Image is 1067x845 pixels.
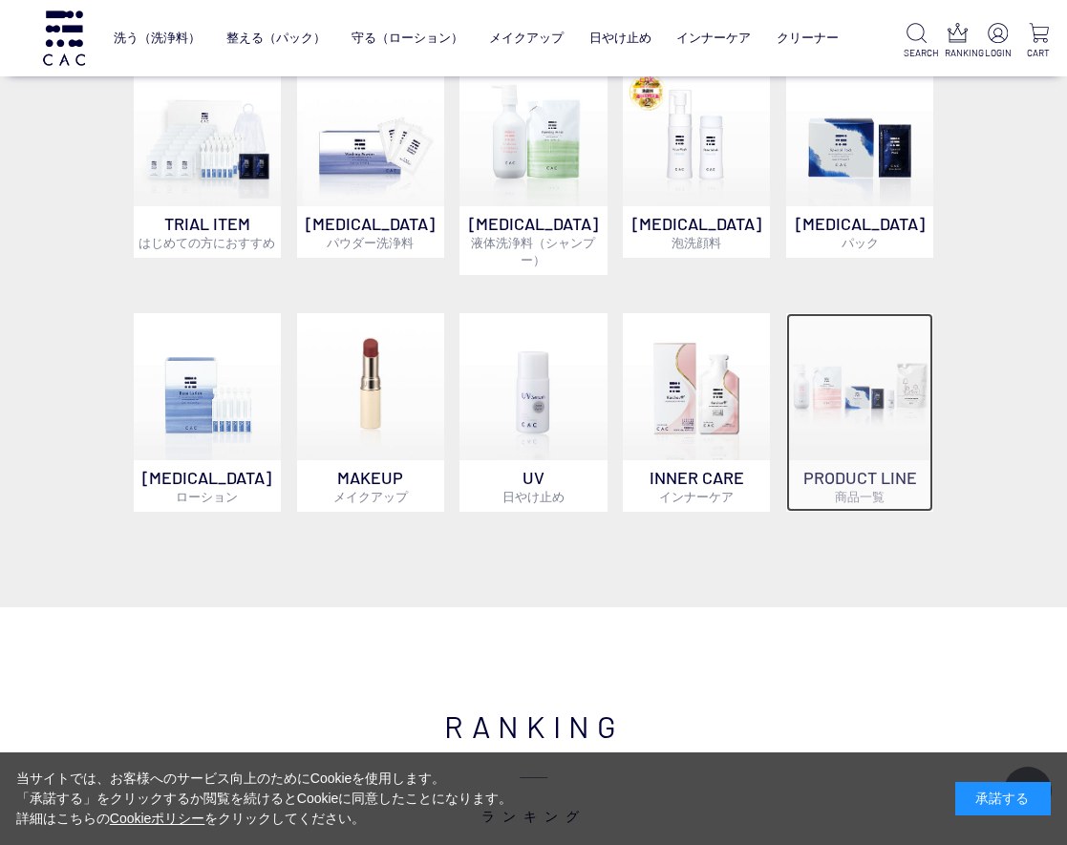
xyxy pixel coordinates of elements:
[114,17,201,59] a: 洗う（洗浄料）
[297,460,444,512] p: MAKEUP
[134,206,281,258] p: TRIAL ITEM
[40,11,88,65] img: logo
[786,313,933,512] a: PRODUCT LINE商品一覧
[489,17,564,59] a: メイクアップ
[134,313,281,512] a: [MEDICAL_DATA]ローション
[134,749,934,825] span: ランキング
[297,206,444,258] p: [MEDICAL_DATA]
[1026,23,1052,60] a: CART
[459,206,607,275] p: [MEDICAL_DATA]
[459,460,607,512] p: UV
[777,17,839,59] a: クリーナー
[623,59,770,206] img: 泡洗顔料
[904,23,929,60] a: SEARCH
[16,769,513,829] div: 当サイトでは、お客様へのサービス向上のためにCookieを使用します。 「承諾する」をクリックするか閲覧を続けるとCookieに同意したことになります。 詳細はこちらの をクリックしてください。
[459,313,607,512] a: UV日やけ止め
[502,489,565,504] span: 日やけ止め
[134,59,281,206] img: トライアルセット
[945,46,971,60] p: RANKING
[134,460,281,512] p: [MEDICAL_DATA]
[786,59,933,258] a: [MEDICAL_DATA]パック
[134,59,281,258] a: トライアルセット TRIAL ITEMはじめての方におすすめ
[352,17,463,59] a: 守る（ローション）
[985,46,1011,60] p: LOGIN
[985,23,1011,60] a: LOGIN
[623,313,770,460] img: インナーケア
[904,46,929,60] p: SEARCH
[297,59,444,258] a: [MEDICAL_DATA]パウダー洗浄料
[589,17,651,59] a: 日やけ止め
[333,489,408,504] span: メイクアップ
[842,235,879,250] span: パック
[786,460,933,512] p: PRODUCT LINE
[471,235,595,267] span: 液体洗浄料（シャンプー）
[623,460,770,512] p: INNER CARE
[176,489,238,504] span: ローション
[327,235,414,250] span: パウダー洗浄料
[226,17,326,59] a: 整える（パック）
[139,235,275,250] span: はじめての方におすすめ
[676,17,751,59] a: インナーケア
[945,23,971,60] a: RANKING
[835,489,885,504] span: 商品一覧
[1026,46,1052,60] p: CART
[659,489,734,504] span: インナーケア
[134,703,934,825] h2: RANKING
[459,59,607,275] a: [MEDICAL_DATA]液体洗浄料（シャンプー）
[623,313,770,512] a: インナーケア INNER CAREインナーケア
[786,206,933,258] p: [MEDICAL_DATA]
[623,59,770,258] a: 泡洗顔料 [MEDICAL_DATA]泡洗顔料
[297,313,444,512] a: MAKEUPメイクアップ
[955,782,1051,815] div: 承諾する
[672,235,721,250] span: 泡洗顔料
[623,206,770,258] p: [MEDICAL_DATA]
[110,811,205,826] a: Cookieポリシー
